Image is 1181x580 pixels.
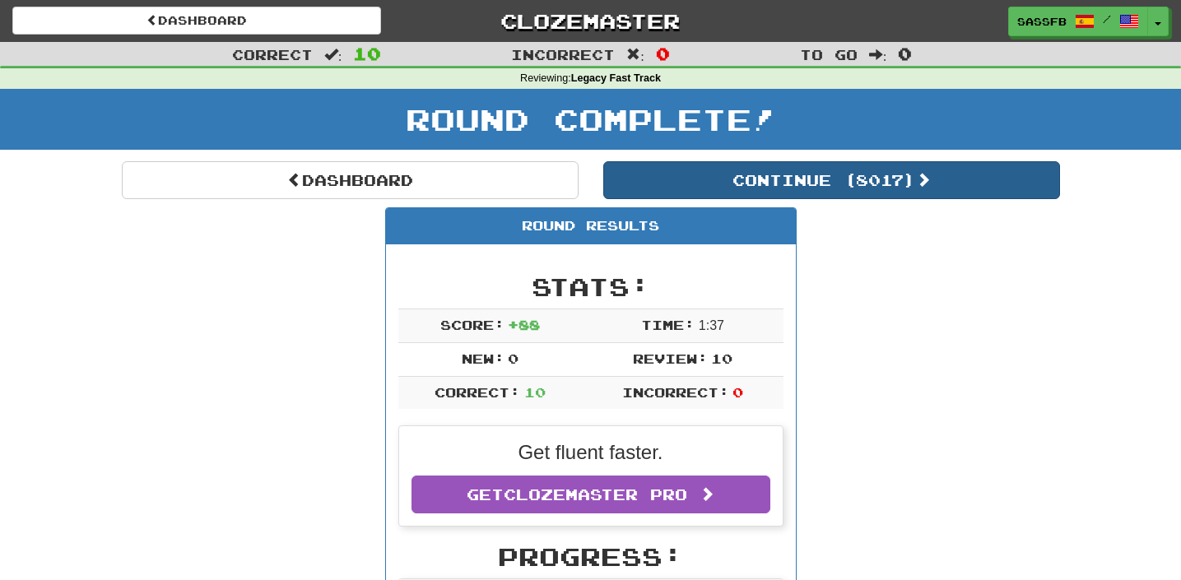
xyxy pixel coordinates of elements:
[6,103,1175,136] h1: Round Complete!
[462,350,504,366] span: New:
[603,161,1060,199] button: Continue (8017)
[435,384,520,400] span: Correct:
[524,384,546,400] span: 10
[626,48,644,62] span: :
[800,46,858,63] span: To go
[353,44,381,63] span: 10
[398,543,783,570] h2: Progress:
[633,350,708,366] span: Review:
[232,46,313,63] span: Correct
[508,317,540,332] span: + 88
[411,438,770,466] p: Get fluent faster.
[656,44,670,63] span: 0
[324,48,342,62] span: :
[641,317,695,332] span: Time:
[386,208,796,244] div: Round Results
[411,476,770,513] a: GetClozemaster Pro
[12,7,381,35] a: Dashboard
[504,485,687,503] span: Clozemaster Pro
[898,44,912,63] span: 0
[869,48,887,62] span: :
[511,46,615,63] span: Incorrect
[508,350,518,366] span: 0
[440,317,504,332] span: Score:
[1103,13,1111,25] span: /
[732,384,743,400] span: 0
[622,384,729,400] span: Incorrect:
[122,161,579,199] a: Dashboard
[711,350,732,366] span: 10
[1017,14,1067,29] span: sassfb
[699,318,724,332] span: 1 : 37
[406,7,774,35] a: Clozemaster
[571,72,661,84] strong: Legacy Fast Track
[1008,7,1148,36] a: sassfb /
[398,273,783,300] h2: Stats:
